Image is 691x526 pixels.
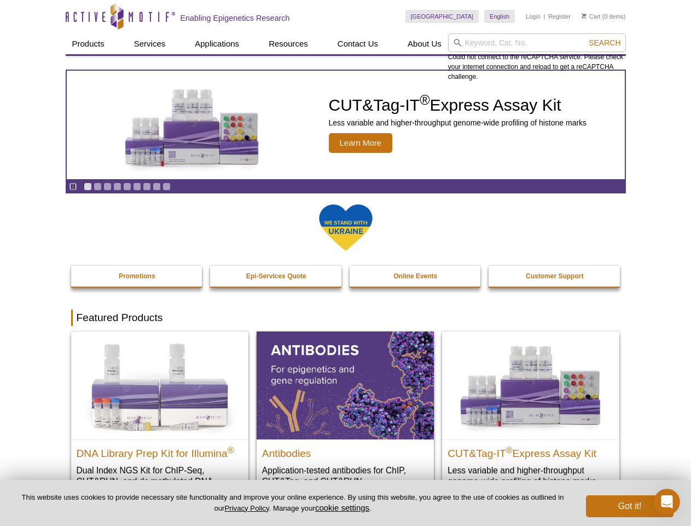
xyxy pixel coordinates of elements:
a: English [484,10,515,23]
a: Go to slide 4 [113,182,121,191]
a: Go to slide 6 [133,182,141,191]
a: [GEOGRAPHIC_DATA] [405,10,479,23]
a: Epi-Services Quote [210,266,342,287]
span: Search [589,38,620,47]
iframe: Intercom live chat [654,489,680,515]
a: Go to slide 5 [123,182,131,191]
img: DNA Library Prep Kit for Illumina [71,331,248,439]
img: CUT&Tag-IT® Express Assay Kit [442,331,619,439]
a: Go to slide 3 [103,182,112,191]
a: Go to slide 1 [84,182,92,191]
sup: ® [420,92,429,107]
a: CUT&Tag-IT Express Assay Kit CUT&Tag-IT®Express Assay Kit Less variable and higher-throughput gen... [67,71,625,179]
a: Services [127,33,172,54]
sup: ® [506,445,513,454]
p: Less variable and higher-throughput genome-wide profiling of histone marks​. [448,465,614,487]
a: Applications [188,33,246,54]
a: Register [548,13,571,20]
img: All Antibodies [257,331,434,439]
p: Less variable and higher-throughput genome-wide profiling of histone marks [329,118,587,128]
h2: CUT&Tag-IT Express Assay Kit [329,97,587,113]
a: Toggle autoplay [69,182,77,191]
a: All Antibodies Antibodies Application-tested antibodies for ChIP, CUT&Tag, and CUT&RUN. [257,331,434,498]
h2: CUT&Tag-IT Express Assay Kit [448,443,614,459]
a: Products [66,33,111,54]
sup: ® [228,445,234,454]
a: Login [526,13,541,20]
img: Your Cart [582,13,587,19]
a: Resources [262,33,315,54]
a: Go to slide 2 [94,182,102,191]
h2: Antibodies [262,443,428,459]
a: Privacy Policy [224,504,269,512]
input: Keyword, Cat. No. [448,33,626,52]
a: Promotions [71,266,204,287]
a: Contact Us [331,33,385,54]
h2: Featured Products [71,310,620,326]
a: Go to slide 8 [153,182,161,191]
a: Cart [582,13,601,20]
a: Go to slide 9 [162,182,171,191]
a: Customer Support [489,266,621,287]
h2: DNA Library Prep Kit for Illumina [77,443,243,459]
article: CUT&Tag-IT Express Assay Kit [67,71,625,179]
strong: Epi-Services Quote [246,272,306,280]
p: This website uses cookies to provide necessary site functionality and improve your online experie... [18,493,568,513]
button: Search [585,38,624,48]
div: Could not connect to the reCAPTCHA service. Please check your internet connection and reload to g... [448,33,626,82]
li: (0 items) [582,10,626,23]
strong: Online Events [393,272,437,280]
a: About Us [401,33,448,54]
a: DNA Library Prep Kit for Illumina DNA Library Prep Kit for Illumina® Dual Index NGS Kit for ChIP-... [71,331,248,508]
p: Application-tested antibodies for ChIP, CUT&Tag, and CUT&RUN. [262,465,428,487]
img: We Stand With Ukraine [318,203,373,252]
a: CUT&Tag-IT® Express Assay Kit CUT&Tag-IT®Express Assay Kit Less variable and higher-throughput ge... [442,331,619,498]
p: Dual Index NGS Kit for ChIP-Seq, CUT&RUN, and ds methylated DNA assays. [77,465,243,498]
strong: Promotions [119,272,155,280]
a: Online Events [350,266,482,287]
img: CUT&Tag-IT Express Assay Kit [102,65,282,185]
button: cookie settings [315,503,369,512]
strong: Customer Support [526,272,583,280]
a: Go to slide 7 [143,182,151,191]
h2: Enabling Epigenetics Research [181,13,290,23]
span: Learn More [329,133,393,153]
button: Got it! [586,495,673,517]
li: | [544,10,545,23]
